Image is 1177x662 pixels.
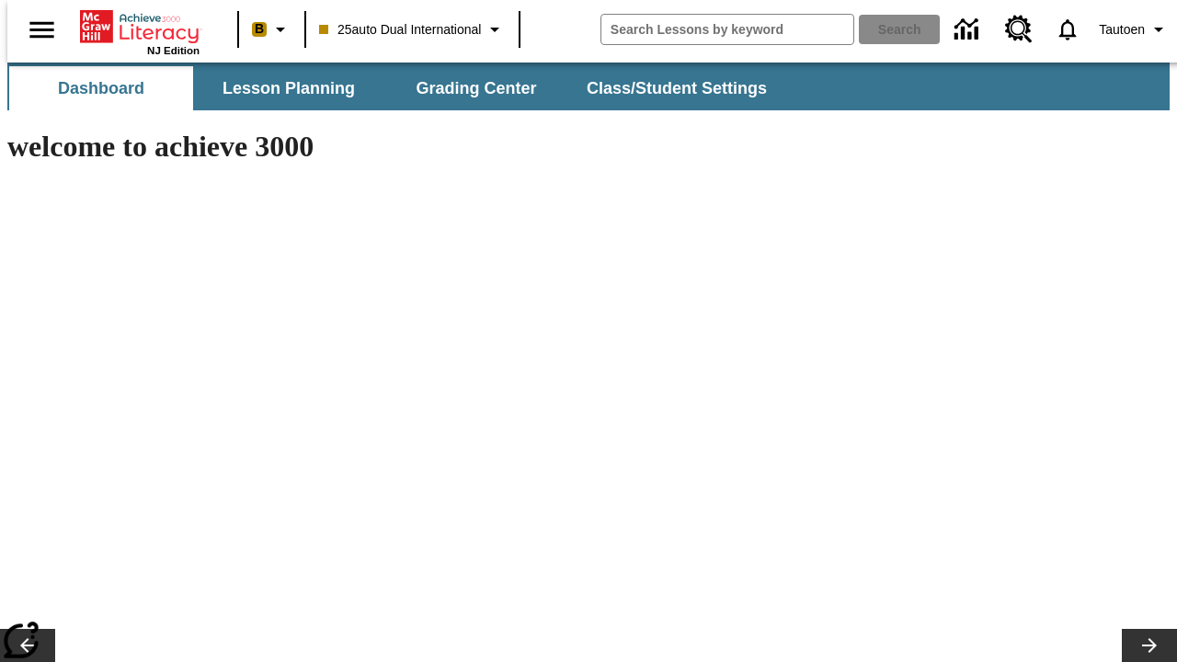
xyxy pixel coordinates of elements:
[312,13,513,46] button: Class: 25auto Dual International, Select your class
[7,66,783,110] div: SubNavbar
[9,66,193,110] button: Dashboard
[1044,6,1091,53] a: Notifications
[319,20,481,40] span: 25auto Dual International
[223,78,355,99] span: Lesson Planning
[147,45,200,56] span: NJ Edition
[80,8,200,45] a: Home
[80,6,200,56] div: Home
[1091,13,1177,46] button: Profile/Settings
[7,130,802,164] h1: welcome to achieve 3000
[994,5,1044,54] a: Resource Center, Will open in new tab
[197,66,381,110] button: Lesson Planning
[245,13,299,46] button: Boost Class color is peach. Change class color
[7,63,1170,110] div: SubNavbar
[601,15,853,44] input: search field
[416,78,536,99] span: Grading Center
[1122,629,1177,662] button: Lesson carousel, Next
[255,17,264,40] span: B
[58,78,144,99] span: Dashboard
[15,3,69,57] button: Open side menu
[943,5,994,55] a: Data Center
[587,78,767,99] span: Class/Student Settings
[384,66,568,110] button: Grading Center
[572,66,782,110] button: Class/Student Settings
[1099,20,1145,40] span: Tautoen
